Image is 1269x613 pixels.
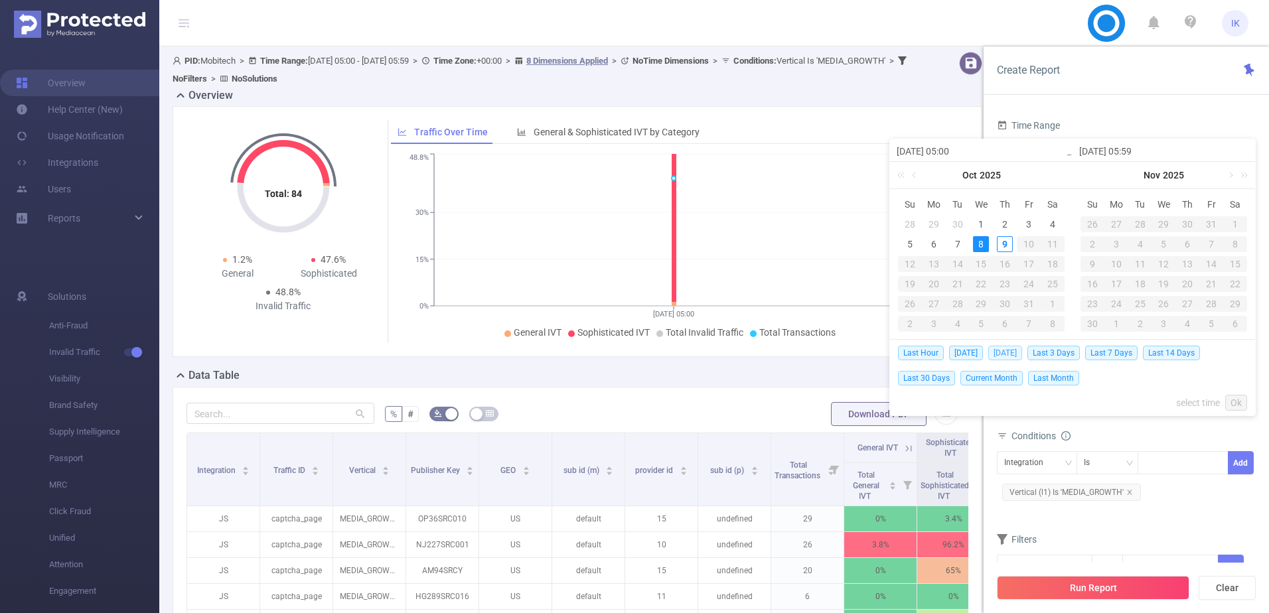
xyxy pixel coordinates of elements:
span: Last Month [1028,371,1079,385]
td: October 29, 2025 [970,294,994,314]
td: October 31, 2025 [1199,214,1223,234]
div: 31 [1199,216,1223,232]
div: 7 [1199,236,1223,252]
a: Previous month (PageUp) [909,162,921,188]
div: 20 [922,276,946,292]
tspan: 48.8% [410,154,429,163]
th: Sat [1041,194,1065,214]
div: 5 [902,236,918,252]
td: November 6, 2025 [993,314,1017,334]
th: Sun [898,194,922,214]
span: General IVT [514,327,561,338]
a: Next month (PageDown) [1224,162,1236,188]
div: 5 [1199,316,1223,332]
div: Sophisticated [283,267,375,281]
td: October 28, 2025 [1128,214,1152,234]
i: icon: table [486,409,494,417]
div: 20 [1175,276,1199,292]
td: November 8, 2025 [1041,314,1065,334]
td: November 2, 2025 [898,314,922,334]
div: 23 [993,276,1017,292]
h2: Data Table [188,368,240,383]
td: October 21, 2025 [946,274,970,294]
div: 10 [1104,256,1128,272]
b: No Solutions [232,74,277,84]
td: November 6, 2025 [1175,234,1199,254]
div: 14 [946,256,970,272]
td: November 3, 2025 [1104,234,1128,254]
td: November 7, 2025 [1199,234,1223,254]
td: October 9, 2025 [993,234,1017,254]
td: October 27, 2025 [922,294,946,314]
div: 1 [1223,216,1247,232]
div: 1 [973,216,989,232]
span: Total Transactions [759,327,836,338]
b: No Time Dimensions [633,56,709,66]
td: October 17, 2025 [1017,254,1041,274]
button: Run Report [997,576,1189,600]
div: 11 [1128,256,1152,272]
tspan: 15% [415,255,429,264]
i: icon: line-chart [398,127,407,137]
td: October 2, 2025 [993,214,1017,234]
td: October 18, 2025 [1041,254,1065,274]
td: October 15, 2025 [970,254,994,274]
span: Brand Safety [49,392,159,419]
td: December 1, 2025 [1104,314,1128,334]
div: 6 [993,316,1017,332]
td: December 3, 2025 [1152,314,1176,334]
div: 4 [1128,236,1152,252]
span: Current Month [960,371,1023,385]
td: October 20, 2025 [922,274,946,294]
div: 9 [997,236,1013,252]
b: Time Zone: [433,56,477,66]
div: 18 [1128,276,1152,292]
td: December 4, 2025 [1175,314,1199,334]
td: October 26, 2025 [898,294,922,314]
div: 22 [970,276,994,292]
td: November 5, 2025 [1152,234,1176,254]
td: October 26, 2025 [1081,214,1104,234]
div: 3 [1021,216,1037,232]
td: November 30, 2025 [1081,314,1104,334]
div: 28 [902,216,918,232]
div: 2 [1081,236,1104,252]
b: No Filters [173,74,207,84]
div: 21 [946,276,970,292]
input: End date [1079,143,1248,159]
u: 8 Dimensions Applied [526,56,608,66]
span: Engagement [49,578,159,604]
span: Th [1175,198,1199,210]
td: September 28, 2025 [898,214,922,234]
span: Mo [1104,198,1128,210]
div: 3 [1104,236,1128,252]
i: Filter menu [825,433,844,506]
span: General IVT [858,443,898,452]
span: Supply Intelligence [49,419,159,445]
td: October 25, 2025 [1041,274,1065,294]
td: October 1, 2025 [970,214,994,234]
td: November 1, 2025 [1041,294,1065,314]
div: 31 [1017,296,1041,312]
a: Next year (Control + right) [1233,162,1250,188]
div: 27 [1175,296,1199,312]
td: October 22, 2025 [970,274,994,294]
div: 15 [1223,256,1247,272]
div: 24 [1104,296,1128,312]
div: 1 [1104,316,1128,332]
div: 22 [1223,276,1247,292]
div: 6 [1175,236,1199,252]
span: Mo [922,198,946,210]
div: 8 [1041,316,1065,332]
td: November 18, 2025 [1128,274,1152,294]
b: Conditions : [733,56,777,66]
div: 30 [993,296,1017,312]
td: December 6, 2025 [1223,314,1247,334]
div: 26 [1152,296,1176,312]
div: 30 [1081,316,1104,332]
td: October 30, 2025 [993,294,1017,314]
td: November 2, 2025 [1081,234,1104,254]
div: 24 [1017,276,1041,292]
span: > [236,56,248,66]
span: Unified [49,525,159,551]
